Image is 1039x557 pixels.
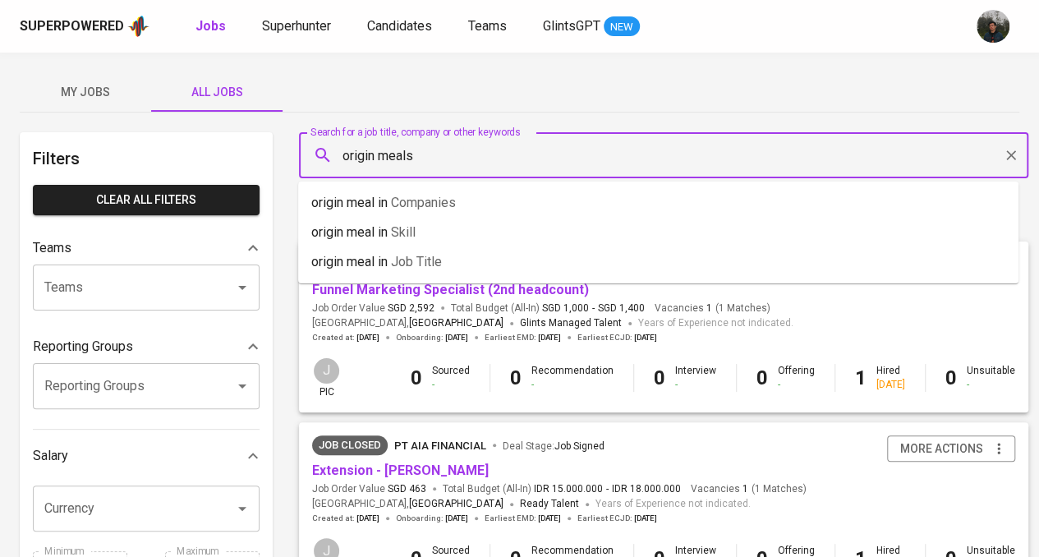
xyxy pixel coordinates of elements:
p: Salary [33,446,68,466]
a: Jobs [195,16,229,37]
span: SGD 1,000 [542,302,589,315]
span: Earliest EMD : [485,332,561,343]
span: Job Order Value [312,302,434,315]
span: [DATE] [445,513,468,524]
span: - [606,482,609,496]
div: Offering [778,364,815,392]
b: 0 [756,366,768,389]
span: Job Signed [554,440,605,452]
button: Open [231,375,254,398]
div: - [778,378,815,392]
span: Candidates [367,18,432,34]
div: Unsuitable [967,364,1015,392]
span: 1 [704,302,712,315]
span: [DATE] [538,513,561,524]
span: Glints Managed Talent [520,317,622,329]
span: [DATE] [634,332,657,343]
span: Clear All filters [46,190,246,210]
p: Reporting Groups [33,337,133,357]
span: 1 [740,482,748,496]
div: [DATE] [876,378,905,392]
div: Hired [876,364,905,392]
div: Superpowered [20,17,124,36]
a: Teams [468,16,510,37]
img: glenn@glints.com [977,10,1009,43]
p: origin meal in [311,223,416,242]
span: [DATE] [356,332,379,343]
span: [GEOGRAPHIC_DATA] , [312,496,503,513]
span: All Jobs [161,82,273,103]
span: [GEOGRAPHIC_DATA] [409,496,503,513]
span: Vacancies ( 1 Matches ) [655,302,770,315]
a: Extension - [PERSON_NAME] [312,463,489,478]
span: [DATE] [356,513,379,524]
div: Sourced [432,364,470,392]
span: Superhunter [262,18,331,34]
div: - [531,378,614,392]
span: Years of Experience not indicated. [595,496,751,513]
p: Teams [33,238,71,258]
a: Superpoweredapp logo [20,14,149,39]
p: origin meal in [311,193,456,213]
a: GlintsGPT NEW [543,16,640,37]
div: J [312,357,341,385]
span: Years of Experience not indicated. [638,315,793,332]
span: - [592,302,595,315]
span: SGD 1,400 [598,302,645,315]
span: Ready Talent [520,498,579,509]
span: PT AIA FINANCIAL [394,440,486,452]
button: Open [231,497,254,520]
img: app logo [127,14,149,39]
b: 0 [510,366,522,389]
a: Funnel Marketing Specialist (2nd headcount) [312,282,589,297]
div: Teams [33,232,260,265]
span: Created at : [312,513,379,524]
b: 0 [411,366,422,389]
b: 0 [945,366,957,389]
span: Job Closed [312,437,388,453]
div: Interview [675,364,716,392]
span: Companies [391,195,456,210]
span: Earliest ECJD : [577,332,657,343]
span: Total Budget (All-In) [451,302,645,315]
span: more actions [900,439,983,459]
span: IDR 15.000.000 [534,482,603,496]
span: Earliest ECJD : [577,513,657,524]
span: Vacancies ( 1 Matches ) [691,482,807,496]
span: Job Order Value [312,482,426,496]
b: 1 [855,366,867,389]
span: Job title [391,254,442,269]
span: IDR 18.000.000 [612,482,681,496]
b: Jobs [195,18,226,34]
span: NEW [604,19,640,35]
div: Job already placed by Glints [312,435,388,455]
span: SGD 2,592 [388,302,434,315]
button: Clear All filters [33,185,260,215]
span: Onboarding : [396,513,468,524]
div: - [675,378,716,392]
button: Clear [1000,144,1023,167]
span: [DATE] [445,332,468,343]
h6: Filters [33,145,260,172]
button: more actions [887,435,1015,463]
button: Open [231,276,254,299]
div: pic [312,357,341,399]
span: Total Budget (All-In) [443,482,681,496]
span: [GEOGRAPHIC_DATA] , [312,315,503,332]
span: Teams [468,18,507,34]
span: SGD 463 [388,482,426,496]
span: Onboarding : [396,332,468,343]
span: [GEOGRAPHIC_DATA] [409,315,503,332]
span: [DATE] [538,332,561,343]
div: - [967,378,1015,392]
div: Reporting Groups [33,330,260,363]
p: origin meal in [311,252,442,272]
span: Created at : [312,332,379,343]
span: Deal Stage : [503,440,605,452]
span: Earliest EMD : [485,513,561,524]
span: [DATE] [634,513,657,524]
span: Skill [391,224,416,240]
div: Salary [33,440,260,472]
div: Recommendation [531,364,614,392]
span: My Jobs [30,82,141,103]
